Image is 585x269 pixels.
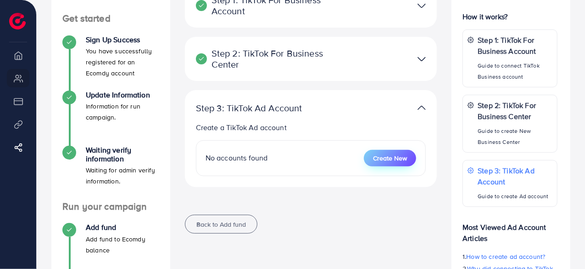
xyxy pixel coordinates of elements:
p: Create a TikTok Ad account [196,122,426,133]
img: logo [9,13,26,29]
span: How to create ad account? [467,252,546,261]
p: Step 2: TikTok For Business Center [478,100,552,122]
p: Information for run campaign. [86,101,159,123]
button: Create New [364,150,416,166]
li: Waiting verify information [51,146,170,201]
img: TikTok partner [418,52,426,66]
p: You have successfully registered for an Ecomdy account [86,46,159,79]
p: Step 2: TikTok For Business Center [196,48,345,70]
h4: Sign Up Success [86,35,159,44]
h4: Get started [51,13,170,24]
span: Back to Add fund [196,220,246,229]
iframe: Chat [546,228,578,262]
img: TikTok partner [418,101,426,114]
p: Step 3: TikTok Ad Account [196,103,345,114]
p: Add fund to Ecomdy balance [86,234,159,256]
h4: Waiting verify information [86,146,159,163]
h4: Add fund [86,223,159,232]
h4: Update Information [86,91,159,99]
p: Most Viewed Ad Account Articles [462,214,557,244]
h4: Run your campaign [51,201,170,212]
p: Guide to create Ad account [478,191,552,202]
p: Guide to connect TikTok Business account [478,60,552,82]
li: Sign Up Success [51,35,170,91]
span: No accounts found [206,153,268,163]
p: Step 3: TikTok Ad Account [478,165,552,187]
li: Update Information [51,91,170,146]
p: Guide to create New Business Center [478,126,552,148]
span: Create New [373,154,407,163]
p: Waiting for admin verify information. [86,165,159,187]
p: Step 1: TikTok For Business Account [478,34,552,57]
p: 1. [462,251,557,262]
button: Back to Add fund [185,215,257,234]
